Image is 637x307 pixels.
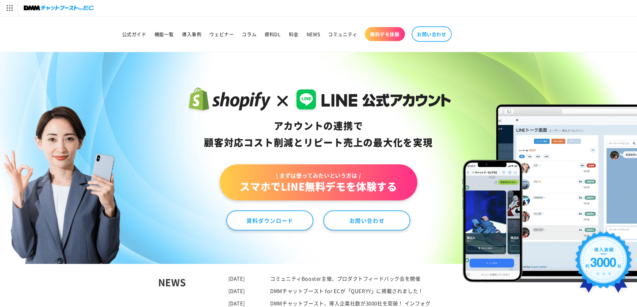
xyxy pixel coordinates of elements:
a: \ まずは使ってみたいという方は /スマホでLINE無料デモを体験する [220,164,417,200]
a: お問い合わせ [412,26,452,42]
a: 導入事例 [178,27,205,41]
span: ウェビナー [209,31,234,37]
span: お問い合わせ [417,31,446,37]
span: 資料DL [264,31,281,37]
a: 資料DL [260,27,285,41]
span: 公式ガイド [122,31,146,37]
span: NEWS [307,31,320,37]
span: 無料デモ体験 [370,31,400,37]
img: サービス [1,1,18,15]
a: 無料デモ体験 [365,27,405,41]
a: 公式ガイド [118,27,150,41]
a: 資料ダウンロード [226,210,313,231]
img: チャットブーストforEC [24,3,94,13]
span: 導入事例 [182,31,201,37]
div: アカウントの連携で 顧客対応コスト削減と リピート売上の 最大化を実現 [186,118,451,151]
a: NEWS [303,27,324,41]
a: ウェビナー [205,27,238,41]
a: お問い合わせ [323,210,410,231]
time: [DATE] [228,300,245,307]
a: コラム [238,27,260,41]
span: コラム [242,31,256,37]
a: コミュニティ [324,27,361,41]
a: 料金 [285,27,303,41]
img: 導入実績約3000社 [572,228,636,301]
span: コミュニティ [328,31,357,37]
span: \ まずは使ってみたいという方は / [240,172,397,179]
time: [DATE] [228,287,245,294]
a: 機能一覧 [150,27,178,41]
span: 機能一覧 [154,31,174,37]
span: 料金 [289,31,299,37]
a: DMMチャットブースト for ECが「QUERYY」に掲載されました！ [270,287,423,294]
a: コミュニティBooster主催、プロダクトフィードバック会を開催 [270,275,420,282]
time: [DATE] [228,275,245,282]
